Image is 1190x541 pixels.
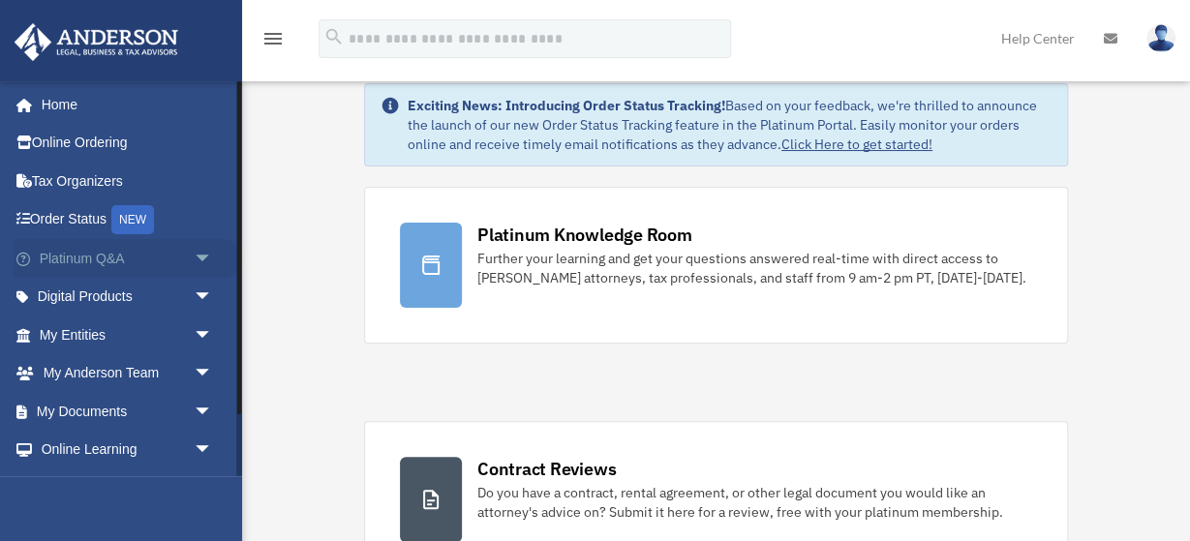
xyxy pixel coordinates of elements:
[477,249,1032,287] div: Further your learning and get your questions answered real-time with direct access to [PERSON_NAM...
[1146,24,1175,52] img: User Pic
[14,316,242,354] a: My Entitiesarrow_drop_down
[477,483,1032,522] div: Do you have a contract, rental agreement, or other legal document you would like an attorney's ad...
[194,431,232,470] span: arrow_drop_down
[9,23,184,61] img: Anderson Advisors Platinum Portal
[14,468,242,507] a: Billingarrow_drop_down
[323,26,345,47] i: search
[111,205,154,234] div: NEW
[14,162,242,200] a: Tax Organizers
[408,96,1052,154] div: Based on your feedback, we're thrilled to announce the launch of our new Order Status Tracking fe...
[194,239,232,279] span: arrow_drop_down
[14,392,242,431] a: My Documentsarrow_drop_down
[14,278,242,316] a: Digital Productsarrow_drop_down
[14,239,242,278] a: Platinum Q&Aarrow_drop_down
[14,124,242,163] a: Online Ordering
[477,457,616,481] div: Contract Reviews
[364,187,1068,344] a: Platinum Knowledge Room Further your learning and get your questions answered real-time with dire...
[194,468,232,508] span: arrow_drop_down
[194,316,232,355] span: arrow_drop_down
[14,354,242,393] a: My Anderson Teamarrow_drop_down
[261,34,285,50] a: menu
[408,97,725,114] strong: Exciting News: Introducing Order Status Tracking!
[477,223,692,247] div: Platinum Knowledge Room
[14,431,242,469] a: Online Learningarrow_drop_down
[781,135,932,153] a: Click Here to get started!
[14,85,232,124] a: Home
[194,392,232,432] span: arrow_drop_down
[261,27,285,50] i: menu
[194,278,232,317] span: arrow_drop_down
[14,200,242,240] a: Order StatusNEW
[194,354,232,394] span: arrow_drop_down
